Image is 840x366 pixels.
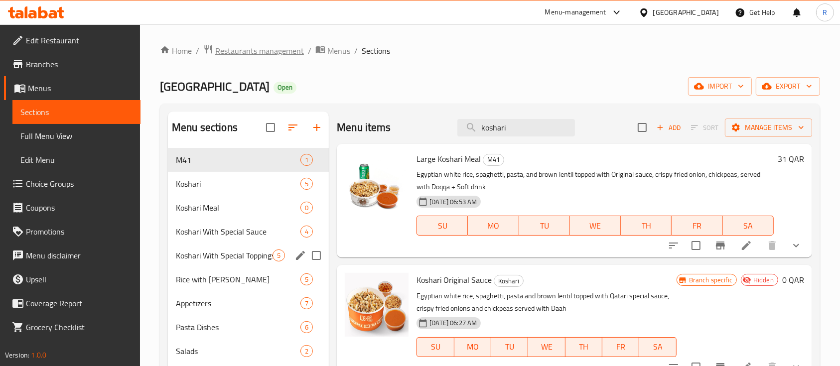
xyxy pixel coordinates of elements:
span: Select section [632,117,653,138]
a: Promotions [4,220,140,244]
span: SU [421,340,450,354]
a: Sections [12,100,140,124]
a: Edit Restaurant [4,28,140,52]
span: SA [727,219,770,233]
span: TU [523,219,566,233]
span: 5 [273,251,284,260]
input: search [457,119,575,136]
span: Menus [327,45,350,57]
div: items [300,226,313,238]
button: SA [639,337,676,357]
a: Coupons [4,196,140,220]
span: 1 [301,155,312,165]
span: Open [274,83,296,92]
button: Branch-specific-item [708,234,732,257]
button: SU [417,337,454,357]
span: FR [606,340,635,354]
div: Rice with Hamsa [176,273,300,285]
button: Manage items [725,119,812,137]
a: Restaurants management [203,44,304,57]
div: M41 [483,154,504,166]
h2: Menu sections [172,120,238,135]
div: items [300,154,313,166]
span: WE [574,219,617,233]
button: Add [653,120,685,135]
p: Egyptian white rice, spaghetti, pasta, and brown lentil topped with Original sauce, crispy fried ... [417,168,774,193]
div: M411 [168,148,329,172]
span: MO [458,340,487,354]
div: Koshari [176,178,300,190]
a: Home [160,45,192,57]
span: 2 [301,347,312,356]
button: SU [417,216,468,236]
span: Upsell [26,273,133,285]
a: Choice Groups [4,172,140,196]
div: items [300,178,313,190]
button: WE [570,216,621,236]
span: Sort sections [281,116,305,139]
span: Branches [26,58,133,70]
button: TU [491,337,528,357]
div: Koshari With Special Sauce4 [168,220,329,244]
span: MO [472,219,515,233]
span: M41 [483,154,504,165]
span: 7 [301,299,312,308]
a: Edit menu item [740,240,752,251]
div: Koshari Meal [176,202,300,214]
img: Koshari Original Sauce [345,273,409,337]
p: Egyptian white rice, spaghetti, pasta and brown lentil topped with Qatari special sauce, crispy f... [417,290,677,315]
span: Koshari With Special Sauce [176,226,300,238]
a: Full Menu View [12,124,140,148]
span: Full Menu View [20,130,133,142]
span: Coverage Report [26,297,133,309]
img: Large Koshari Meal [345,152,409,216]
div: Salads2 [168,339,329,363]
span: Select to update [686,235,706,256]
h2: Menu items [337,120,391,135]
span: Restaurants management [215,45,304,57]
span: export [764,80,812,93]
span: Hidden [749,275,778,285]
a: Upsell [4,267,140,291]
span: R [823,7,827,18]
nav: breadcrumb [160,44,820,57]
div: items [300,273,313,285]
button: FR [672,216,722,236]
span: TU [495,340,524,354]
span: Edit Restaurant [26,34,133,46]
span: TH [625,219,668,233]
div: Appetizers7 [168,291,329,315]
span: 1.0.0 [31,349,46,362]
div: Open [274,82,296,94]
span: [DATE] 06:53 AM [425,197,481,207]
div: [GEOGRAPHIC_DATA] [653,7,719,18]
div: Rice with [PERSON_NAME]5 [168,267,329,291]
span: 6 [301,323,312,332]
div: items [300,297,313,309]
span: Appetizers [176,297,300,309]
span: Version: [5,349,29,362]
div: Salads [176,345,300,357]
button: sort-choices [662,234,686,257]
span: Pasta Dishes [176,321,300,333]
h6: 0 QAR [782,273,804,287]
a: Menu disclaimer [4,244,140,267]
li: / [196,45,199,57]
span: Koshari With Special Toppings [176,249,273,261]
button: FR [602,337,639,357]
span: Rice with [PERSON_NAME] [176,273,300,285]
button: TU [519,216,570,236]
span: Koshari Original Sauce [417,272,492,287]
button: WE [528,337,565,357]
span: Coupons [26,202,133,214]
svg: Show Choices [790,240,802,251]
button: TH [565,337,602,357]
button: MO [468,216,519,236]
button: MO [454,337,491,357]
div: items [300,202,313,214]
span: Manage items [733,122,804,134]
span: Select all sections [260,117,281,138]
a: Menus [4,76,140,100]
